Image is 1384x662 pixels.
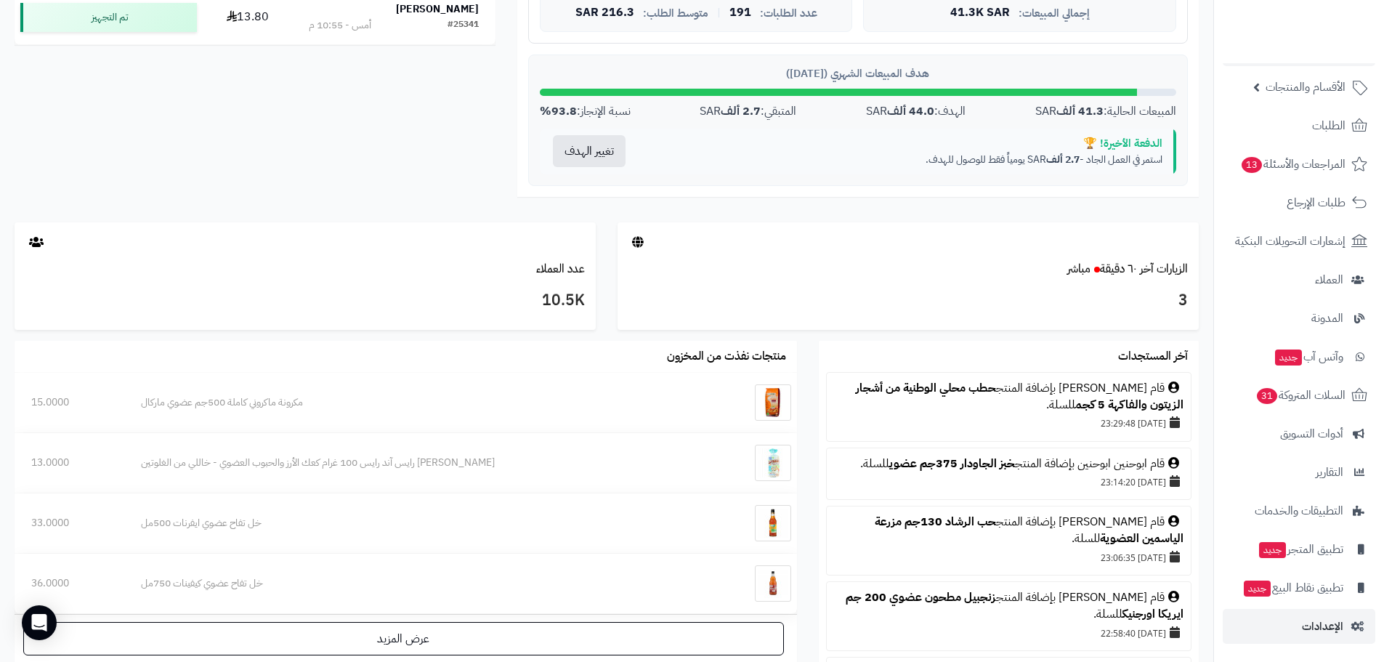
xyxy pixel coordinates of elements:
a: عدد العملاء [536,260,585,278]
strong: 44.0 ألف [887,102,934,120]
strong: 93.8% [540,102,577,120]
div: الدفعة الأخيرة! 🏆 [649,136,1162,151]
h3: 3 [628,288,1188,313]
div: [PERSON_NAME] رايس آند رايس 100 غرام كعك الأرز والحبوب العضوي - خاللي من الغلوتين [141,456,705,470]
small: مباشر [1067,260,1090,278]
a: الزيارات آخر ٦٠ دقيقةمباشر [1067,260,1188,278]
a: حب الرشاد 130جم مزرعة الياسمين العضوية [875,513,1183,547]
img: خل تفاح عضوي ايفرنات 500مل [755,505,791,541]
span: أدوات التسويق [1280,424,1343,444]
a: التقارير [1223,455,1375,490]
span: السلات المتروكة [1255,385,1345,405]
a: طلبات الإرجاع [1223,185,1375,220]
span: المدونة [1311,308,1343,328]
a: عرض المزيد [23,622,784,655]
a: أدوات التسويق [1223,416,1375,451]
img: خل تفاح عضوي كيفينات 750مل [755,565,791,602]
div: [DATE] 23:14:20 [834,472,1183,492]
div: 13.0000 [31,456,108,470]
span: التطبيقات والخدمات [1255,501,1343,521]
span: متوسط الطلب: [643,7,708,20]
strong: [PERSON_NAME] [396,1,479,17]
img: logo-2.png [1285,39,1370,69]
strong: 2.7 ألف [1046,152,1080,167]
a: زنجبيل مطحون عضوي 200 جم ايريكا اورجنيك [846,589,1183,623]
span: العملاء [1315,270,1343,290]
span: جديد [1259,542,1286,558]
div: قام [PERSON_NAME] بإضافة المنتج للسلة. [834,514,1183,547]
div: قام ابوحنين ابوحنين بإضافة المنتج للسلة. [834,456,1183,472]
div: [DATE] 22:58:40 [834,623,1183,643]
h3: 10.5K [25,288,585,313]
div: 36.0000 [31,576,108,591]
span: عدد الطلبات: [760,7,817,20]
span: إشعارات التحويلات البنكية [1235,231,1345,251]
span: تطبيق نقاط البيع [1242,578,1343,598]
div: أمس - 10:55 م [309,18,371,33]
h3: آخر المستجدات [1118,350,1188,363]
a: الطلبات [1223,108,1375,143]
span: 31 [1257,388,1277,404]
span: الطلبات [1312,116,1345,136]
a: العملاء [1223,262,1375,297]
a: إشعارات التحويلات البنكية [1223,224,1375,259]
div: المبيعات الحالية: SAR [1035,103,1176,120]
strong: 41.3 ألف [1056,102,1104,120]
div: [DATE] 23:06:35 [834,547,1183,568]
div: نسبة الإنجاز: [540,103,631,120]
div: المتبقي: SAR [700,103,796,120]
img: بروبايوس رايس آند رايس 100 غرام كعك الأرز والحبوب العضوي - خاللي من الغلوتين [755,445,791,481]
div: خل تفاح عضوي كيفينات 750مل [141,576,705,591]
span: 216.3 SAR [575,7,634,20]
span: التقارير [1316,462,1343,483]
div: قام [PERSON_NAME] بإضافة المنتج للسلة. [834,589,1183,623]
span: 41.3K SAR [950,7,1010,20]
a: السلات المتروكة31 [1223,378,1375,413]
div: خل تفاح عضوي ايفرنات 500مل [141,516,705,530]
span: طلبات الإرجاع [1287,193,1345,213]
div: 33.0000 [31,516,108,530]
div: هدف المبيعات الشهري ([DATE]) [540,66,1176,81]
a: حطب محلي الوطنية من أشجار الزيتون والفاكهة 5 كجم [856,379,1183,413]
div: تم التجهيز [20,3,197,32]
div: مكرونة ماكروني كاملة 500جم عضوي ماركال [141,395,705,410]
p: استمر في العمل الجاد - SAR يومياً فقط للوصول للهدف. [649,153,1162,167]
span: وآتس آب [1274,347,1343,367]
button: تغيير الهدف [553,135,626,167]
div: #25341 [448,18,479,33]
div: قام [PERSON_NAME] بإضافة المنتج للسلة. [834,380,1183,413]
div: Open Intercom Messenger [22,605,57,640]
span: المراجعات والأسئلة [1240,154,1345,174]
a: المدونة [1223,301,1375,336]
span: إجمالي المبيعات: [1019,7,1090,20]
a: وآتس آبجديد [1223,339,1375,374]
span: الإعدادات [1302,616,1343,637]
div: الهدف: SAR [866,103,966,120]
span: تطبيق المتجر [1258,539,1343,560]
strong: 2.7 ألف [721,102,761,120]
span: | [717,7,721,18]
span: 13 [1242,157,1262,173]
span: الأقسام والمنتجات [1266,77,1345,97]
a: المراجعات والأسئلة13 [1223,147,1375,182]
a: التطبيقات والخدمات [1223,493,1375,528]
a: الإعدادات [1223,609,1375,644]
div: 15.0000 [31,395,108,410]
span: جديد [1244,581,1271,597]
span: 191 [729,7,751,20]
a: تطبيق المتجرجديد [1223,532,1375,567]
div: [DATE] 23:29:48 [834,413,1183,433]
img: مكرونة ماكروني كاملة 500جم عضوي ماركال [755,384,791,421]
a: تطبيق نقاط البيعجديد [1223,570,1375,605]
a: خبز الجاودار 375جم عضوي [889,455,1015,472]
h3: منتجات نفذت من المخزون [667,350,786,363]
span: جديد [1275,350,1302,366]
